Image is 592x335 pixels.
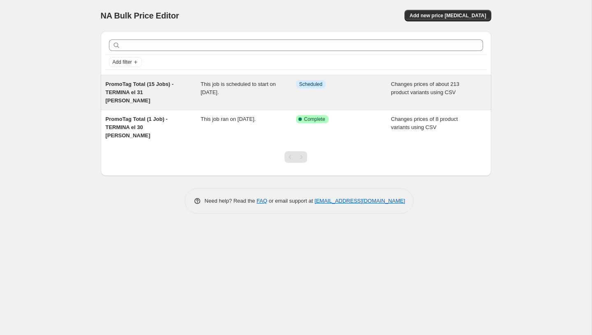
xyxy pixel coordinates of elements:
span: This job is scheduled to start on [DATE]. [201,81,276,95]
span: PromoTag Total (15 Jobs) - TERMINA el 31 [PERSON_NAME] [106,81,174,104]
span: NA Bulk Price Editor [101,11,179,20]
nav: Pagination [284,151,307,163]
button: Add new price [MEDICAL_DATA] [405,10,491,21]
a: FAQ [257,198,267,204]
span: Add filter [113,59,132,65]
span: Scheduled [299,81,323,88]
span: Add new price [MEDICAL_DATA] [409,12,486,19]
span: This job ran on [DATE]. [201,116,256,122]
span: Changes prices of 8 product variants using CSV [391,116,458,130]
button: Add filter [109,57,142,67]
span: Complete [304,116,325,122]
span: Changes prices of about 213 product variants using CSV [391,81,459,95]
a: [EMAIL_ADDRESS][DOMAIN_NAME] [314,198,405,204]
span: PromoTag Total (1 Job) - TERMINA el 30 [PERSON_NAME] [106,116,168,139]
span: or email support at [267,198,314,204]
span: Need help? Read the [205,198,257,204]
